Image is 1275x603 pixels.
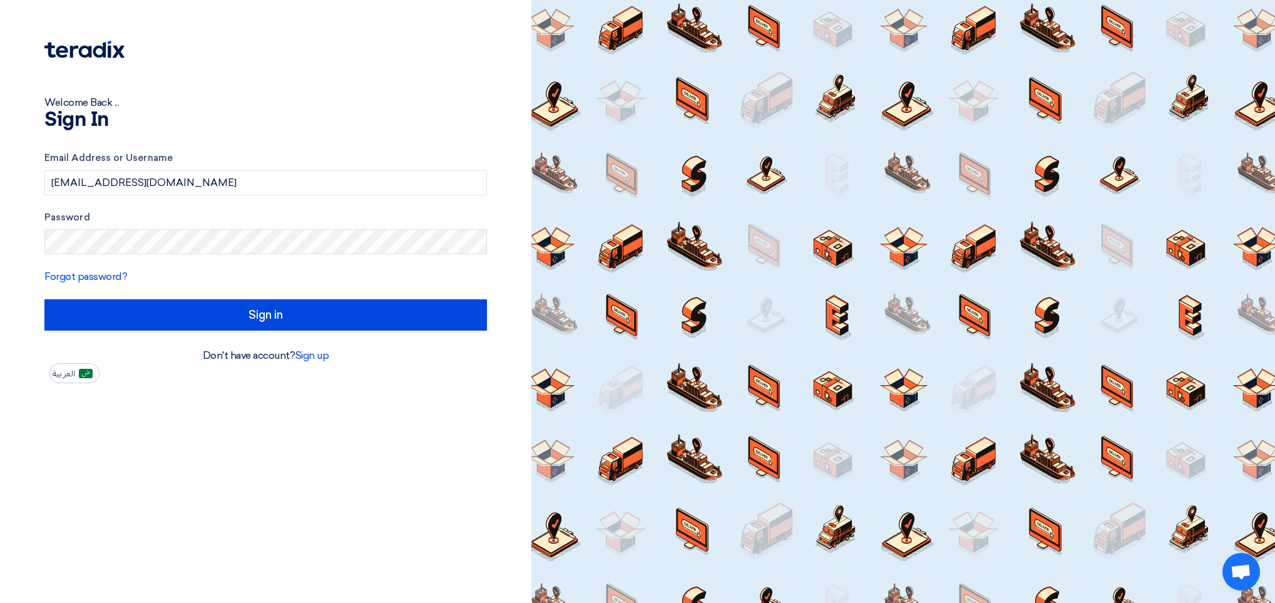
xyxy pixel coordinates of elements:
img: ar-AR.png [79,369,93,378]
div: Don't have account? [44,348,487,363]
a: Forgot password? [44,271,127,282]
h1: Sign In [44,110,487,130]
label: Password [44,210,487,225]
input: Sign in [44,299,487,331]
a: Sign up [295,349,329,361]
a: Open chat [1222,553,1260,590]
img: Teradix logo [44,41,125,58]
input: Enter your business email or username [44,170,487,195]
label: Email Address or Username [44,151,487,165]
button: العربية [49,363,100,383]
div: Welcome Back ... [44,95,487,110]
span: العربية [53,369,75,378]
